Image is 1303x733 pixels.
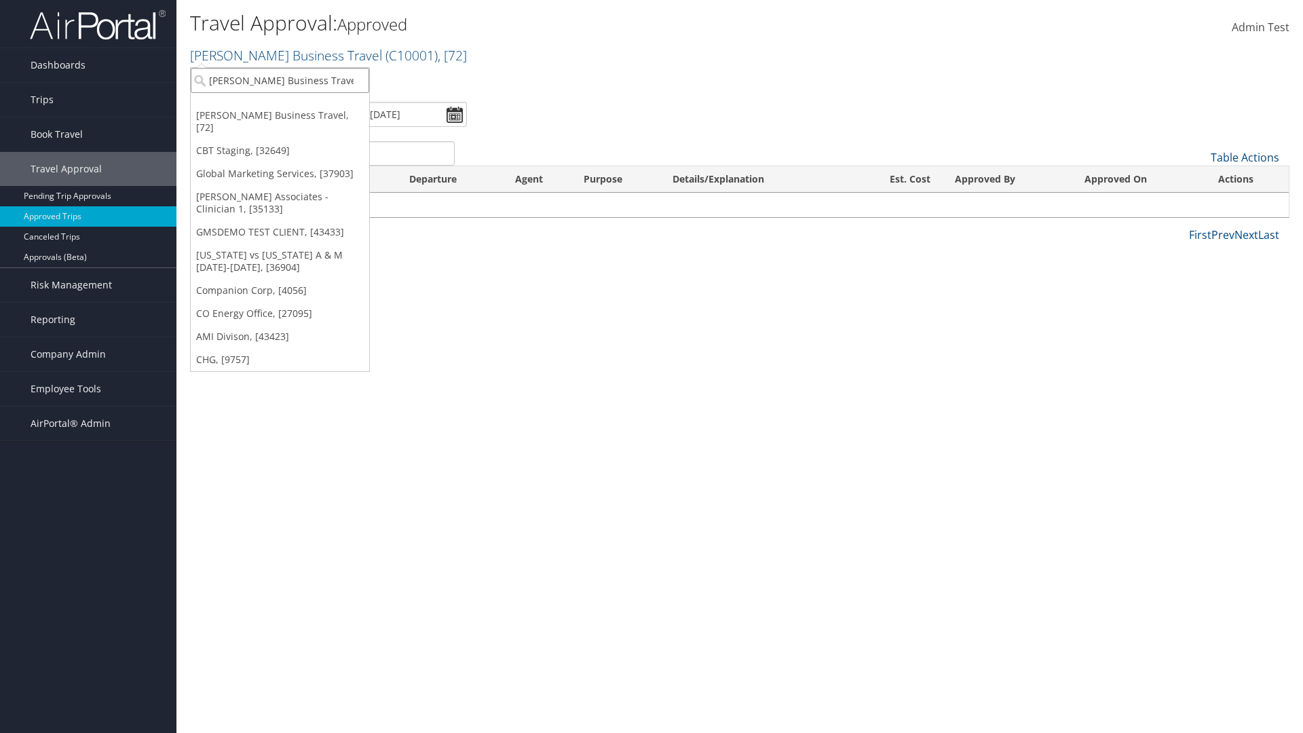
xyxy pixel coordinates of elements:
[31,83,54,117] span: Trips
[191,193,1289,217] td: No data available in table
[1189,227,1211,242] a: First
[191,104,369,139] a: [PERSON_NAME] Business Travel, [72]
[191,221,369,244] a: GMSDEMO TEST CLIENT, [43433]
[190,9,923,37] h1: Travel Approval:
[1072,166,1206,193] th: Approved On: activate to sort column ascending
[1206,166,1289,193] th: Actions
[1232,20,1289,35] span: Admin Test
[1211,227,1234,242] a: Prev
[30,9,166,41] img: airportal-logo.png
[503,166,571,193] th: Agent
[191,244,369,279] a: [US_STATE] vs [US_STATE] A & M [DATE]-[DATE], [36904]
[571,166,660,193] th: Purpose
[1258,227,1279,242] a: Last
[191,325,369,348] a: AMI Divison, [43423]
[31,48,86,82] span: Dashboards
[660,166,850,193] th: Details/Explanation
[397,166,503,193] th: Departure: activate to sort column ascending
[1234,227,1258,242] a: Next
[385,46,438,64] span: ( C10001 )
[31,268,112,302] span: Risk Management
[1211,150,1279,165] a: Table Actions
[850,166,943,193] th: Est. Cost: activate to sort column ascending
[190,71,923,89] p: Filter:
[31,117,83,151] span: Book Travel
[191,279,369,302] a: Companion Corp, [4056]
[191,348,369,371] a: CHG, [9757]
[324,102,467,127] input: [DATE] - [DATE]
[191,185,369,221] a: [PERSON_NAME] Associates - Clinician 1, [35133]
[31,303,75,337] span: Reporting
[191,139,369,162] a: CBT Staging, [32649]
[191,162,369,185] a: Global Marketing Services, [37903]
[31,337,106,371] span: Company Admin
[190,46,467,64] a: [PERSON_NAME] Business Travel
[337,13,407,35] small: Approved
[191,302,369,325] a: CO Energy Office, [27095]
[1232,7,1289,49] a: Admin Test
[438,46,467,64] span: , [ 72 ]
[31,372,101,406] span: Employee Tools
[191,68,369,93] input: Search Accounts
[31,407,111,440] span: AirPortal® Admin
[943,166,1073,193] th: Approved By: activate to sort column ascending
[31,152,102,186] span: Travel Approval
